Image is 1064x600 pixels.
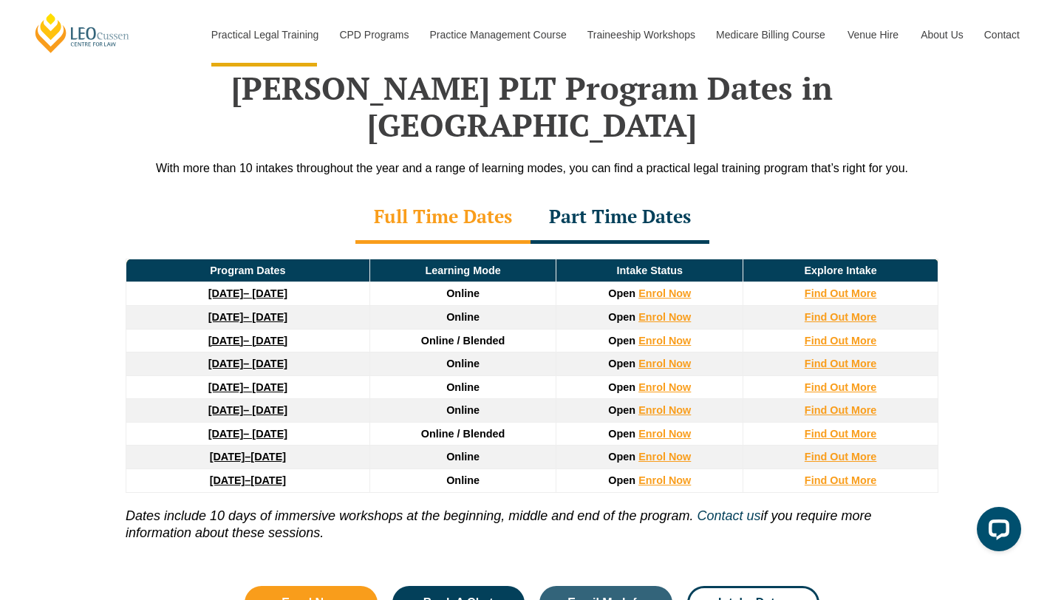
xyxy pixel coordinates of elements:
[33,12,132,54] a: [PERSON_NAME] Centre for Law
[208,358,244,369] strong: [DATE]
[638,404,691,416] a: Enrol Now
[556,259,743,282] td: Intake Status
[419,3,576,67] a: Practice Management Course
[208,311,287,323] a: [DATE]– [DATE]
[208,358,287,369] a: [DATE]– [DATE]
[638,474,691,486] a: Enrol Now
[200,3,329,67] a: Practical Legal Training
[446,404,480,416] span: Online
[208,404,244,416] strong: [DATE]
[910,3,973,67] a: About Us
[705,3,836,67] a: Medicare Billing Course
[608,474,635,486] span: Open
[208,381,287,393] a: [DATE]– [DATE]
[608,335,635,347] span: Open
[608,311,635,323] span: Open
[446,358,480,369] span: Online
[421,428,505,440] span: Online / Blended
[111,69,953,144] h2: [PERSON_NAME] PLT Program Dates in [GEOGRAPHIC_DATA]
[638,287,691,299] a: Enrol Now
[608,428,635,440] span: Open
[531,192,709,244] div: Part Time Dates
[210,474,245,486] strong: [DATE]
[446,474,480,486] span: Online
[208,335,287,347] a: [DATE]– [DATE]
[369,259,556,282] td: Learning Mode
[446,311,480,323] span: Online
[608,287,635,299] span: Open
[208,311,244,323] strong: [DATE]
[697,508,760,523] a: Contact us
[805,474,877,486] a: Find Out More
[446,451,480,463] span: Online
[208,287,244,299] strong: [DATE]
[805,311,877,323] a: Find Out More
[250,474,286,486] span: [DATE]
[111,159,953,177] div: With more than 10 intakes throughout the year and a range of learning modes, you can find a pract...
[638,428,691,440] a: Enrol Now
[208,335,244,347] strong: [DATE]
[638,451,691,463] a: Enrol Now
[355,192,531,244] div: Full Time Dates
[638,335,691,347] a: Enrol Now
[208,428,244,440] strong: [DATE]
[805,381,877,393] a: Find Out More
[446,381,480,393] span: Online
[210,451,286,463] a: [DATE]–[DATE]
[638,311,691,323] a: Enrol Now
[250,451,286,463] span: [DATE]
[638,358,691,369] a: Enrol Now
[805,287,877,299] a: Find Out More
[965,501,1027,563] iframe: LiveChat chat widget
[208,404,287,416] a: [DATE]– [DATE]
[805,358,877,369] a: Find Out More
[210,451,245,463] strong: [DATE]
[421,335,505,347] span: Online / Blended
[608,404,635,416] span: Open
[973,3,1031,67] a: Contact
[210,474,286,486] a: [DATE]–[DATE]
[126,493,938,542] p: if you require more information about these sessions.
[576,3,705,67] a: Traineeship Workshops
[836,3,910,67] a: Venue Hire
[805,451,877,463] a: Find Out More
[126,508,693,523] i: Dates include 10 days of immersive workshops at the beginning, middle and end of the program.
[608,381,635,393] span: Open
[638,381,691,393] a: Enrol Now
[743,259,938,282] td: Explore Intake
[208,381,244,393] strong: [DATE]
[805,335,877,347] a: Find Out More
[328,3,418,67] a: CPD Programs
[208,428,287,440] a: [DATE]– [DATE]
[208,287,287,299] a: [DATE]– [DATE]
[805,404,877,416] a: Find Out More
[608,358,635,369] span: Open
[126,259,370,282] td: Program Dates
[608,451,635,463] span: Open
[805,428,877,440] a: Find Out More
[446,287,480,299] span: Online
